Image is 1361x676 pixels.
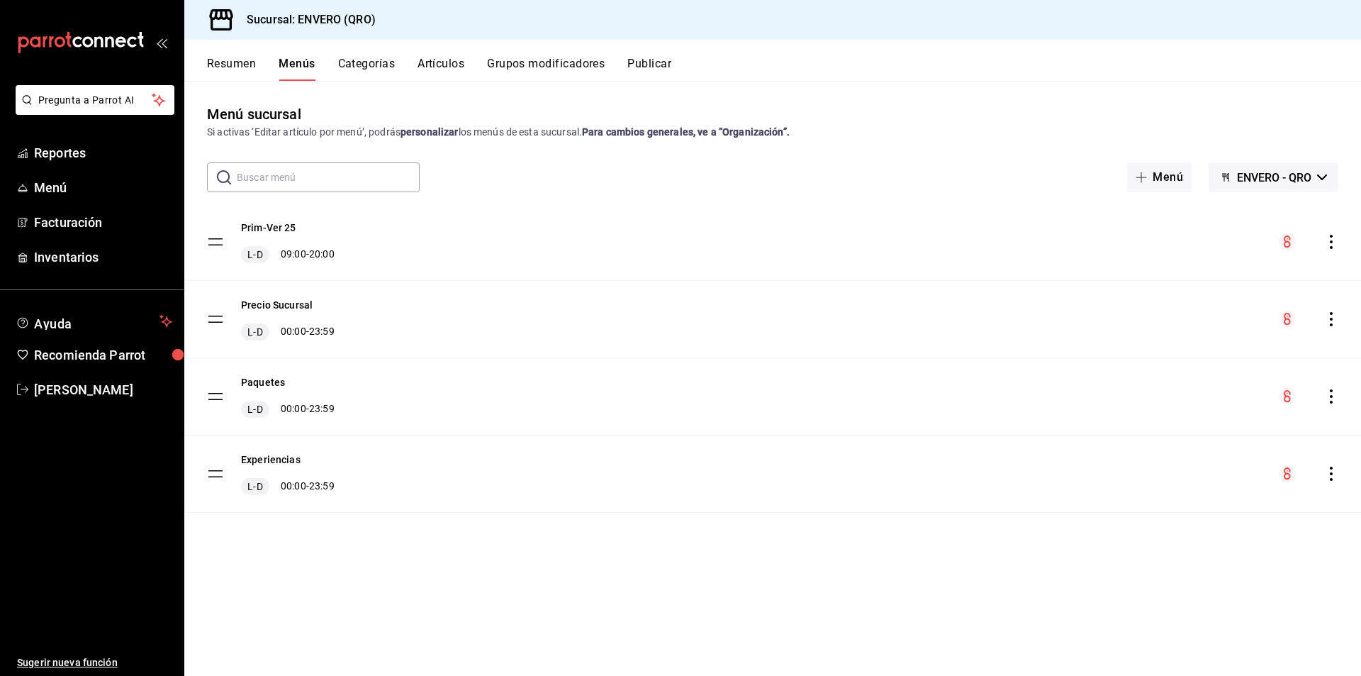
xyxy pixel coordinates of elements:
[1324,467,1338,481] button: actions
[241,453,301,467] button: Experiencias
[34,213,172,232] span: Facturación
[207,233,224,250] button: drag
[241,478,335,495] div: 00:00 - 23:59
[241,221,296,235] button: Prim-Ver 25
[16,85,174,115] button: Pregunta a Parrot AI
[34,345,172,365] span: Recomienda Parrot
[156,37,167,48] button: open_drawer_menu
[207,388,224,405] button: drag
[34,248,172,267] span: Inventarios
[245,402,265,416] span: L-D
[245,325,265,339] span: L-D
[241,323,335,340] div: 00:00 - 23:59
[237,163,420,192] input: Buscar menú
[207,57,256,81] button: Resumen
[235,11,376,28] h3: Sucursal: ENVERO (QRO)
[207,311,224,328] button: drag
[10,103,174,118] a: Pregunta a Parrot AI
[627,57,671,81] button: Publicar
[1324,312,1338,326] button: actions
[207,125,1338,140] div: Si activas ‘Editar artículo por menú’, podrás los menús de esta sucursal.
[487,57,605,81] button: Grupos modificadores
[207,465,224,482] button: drag
[1324,235,1338,249] button: actions
[245,248,265,262] span: L-D
[17,655,172,670] span: Sugerir nueva función
[207,104,301,125] div: Menú sucursal
[1324,389,1338,404] button: actions
[38,93,152,108] span: Pregunta a Parrot AI
[582,126,790,138] strong: Para cambios generales, ve a “Organización”.
[241,401,335,418] div: 00:00 - 23:59
[34,313,154,330] span: Ayuda
[34,143,172,162] span: Reportes
[1237,171,1311,184] span: ENVERO - QRO
[418,57,464,81] button: Artículos
[338,57,396,81] button: Categorías
[34,380,172,399] span: [PERSON_NAME]
[279,57,315,81] button: Menús
[1209,162,1338,192] button: ENVERO - QRO
[1127,162,1192,192] button: Menú
[241,246,335,263] div: 09:00 - 20:00
[184,204,1361,513] table: menu-maker-table
[245,480,265,494] span: L-D
[34,178,172,197] span: Menú
[401,126,459,138] strong: personalizar
[241,375,285,389] button: Paquetes
[207,57,1361,81] div: navigation tabs
[241,298,313,312] button: Precio Sucursal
